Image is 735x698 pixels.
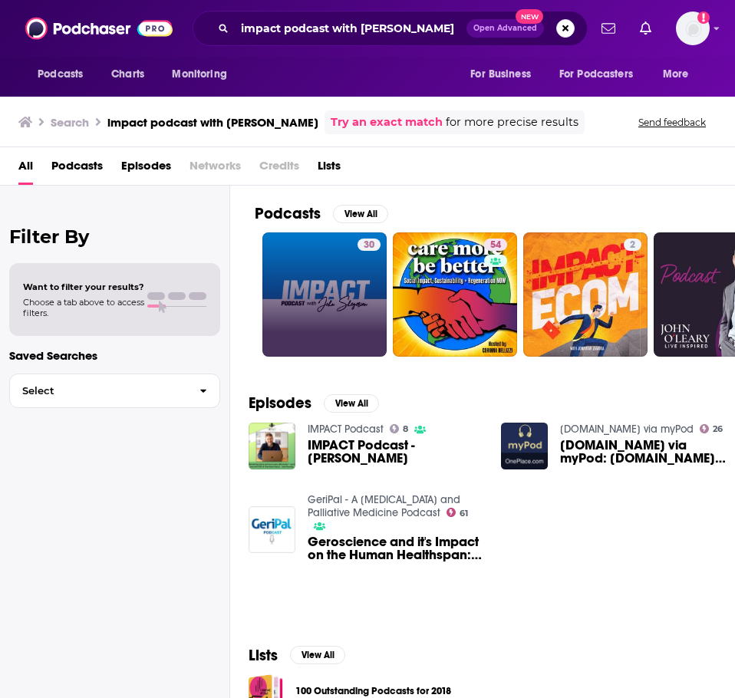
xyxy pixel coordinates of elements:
a: Try an exact match [331,114,443,131]
button: open menu [161,60,246,89]
img: User Profile [676,12,710,45]
button: open menu [27,60,103,89]
img: Podchaser - Follow, Share and Rate Podcasts [25,14,173,43]
a: 26 [700,424,723,433]
button: open menu [460,60,550,89]
a: EpisodesView All [249,393,379,413]
span: For Podcasters [559,64,633,85]
a: GeriPal - A Geriatrics and Palliative Medicine Podcast [308,493,460,519]
a: OnePlace.com via myPod [560,423,694,436]
span: 2 [630,238,635,253]
span: 61 [460,510,468,517]
button: View All [290,646,345,664]
span: Want to filter your results? [23,282,144,292]
span: 8 [403,426,408,433]
a: Show notifications dropdown [634,15,658,41]
h2: Filter By [9,226,220,248]
img: IMPACT Podcast - John Bromley [249,423,295,469]
h2: Lists [249,646,278,665]
span: 30 [364,238,374,253]
button: Select [9,374,220,408]
button: Show profile menu [676,12,710,45]
a: ListsView All [249,646,345,665]
input: Search podcasts, credits, & more... [235,16,466,41]
a: PodcastsView All [255,204,388,223]
a: Podcasts [51,153,103,185]
button: open menu [652,60,708,89]
img: Geroscience and it's Impact on the Human Healthspan: A podcast with John Newman [249,506,295,553]
h2: Episodes [249,393,311,413]
button: open menu [549,60,655,89]
img: OnePlace.com via myPod: OnePlace.com via myPod: IMPACT Podcast: IMPACT Podcast - John Bromley [501,423,548,469]
a: Charts [101,60,153,89]
a: All [18,153,33,185]
span: More [663,64,689,85]
span: New [516,9,543,24]
div: Search podcasts, credits, & more... [193,11,588,46]
a: 2 [624,239,641,251]
a: Geroscience and it's Impact on the Human Healthspan: A podcast with John Newman [308,535,483,561]
a: IMPACT Podcast [308,423,384,436]
span: IMPACT Podcast - [PERSON_NAME] [308,439,483,465]
button: Send feedback [634,116,710,129]
span: Credits [259,153,299,185]
button: Open AdvancedNew [466,19,544,38]
a: Show notifications dropdown [595,15,621,41]
span: For Business [470,64,531,85]
p: Saved Searches [9,348,220,363]
span: Choose a tab above to access filters. [23,297,144,318]
span: Open Advanced [473,25,537,32]
span: Networks [190,153,241,185]
a: IMPACT Podcast - John Bromley [308,439,483,465]
span: for more precise results [446,114,578,131]
span: Select [10,386,187,396]
button: View All [333,205,388,223]
h3: impact podcast with [PERSON_NAME] [107,115,318,130]
a: 2 [523,232,648,357]
a: 30 [358,239,381,251]
span: [DOMAIN_NAME] via myPod: [DOMAIN_NAME] via myPod: IMPACT Podcast: IMPACT Podcast - [PERSON_NAME] [560,439,735,465]
span: Charts [111,64,144,85]
h2: Podcasts [255,204,321,223]
a: 54 [393,232,517,357]
span: 54 [490,238,501,253]
span: 26 [713,426,723,433]
a: Episodes [121,153,171,185]
svg: Add a profile image [697,12,710,24]
a: 61 [447,508,469,517]
span: Monitoring [172,64,226,85]
a: OnePlace.com via myPod: OnePlace.com via myPod: IMPACT Podcast: IMPACT Podcast - John Bromley [560,439,735,465]
h3: Search [51,115,89,130]
a: Lists [318,153,341,185]
span: Podcasts [38,64,83,85]
a: 30 [262,232,387,357]
button: View All [324,394,379,413]
span: Geroscience and it's Impact on the Human Healthspan: A podcast with [PERSON_NAME] [308,535,483,561]
span: Logged in as GregKubie [676,12,710,45]
a: 8 [390,424,409,433]
a: 54 [484,239,507,251]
